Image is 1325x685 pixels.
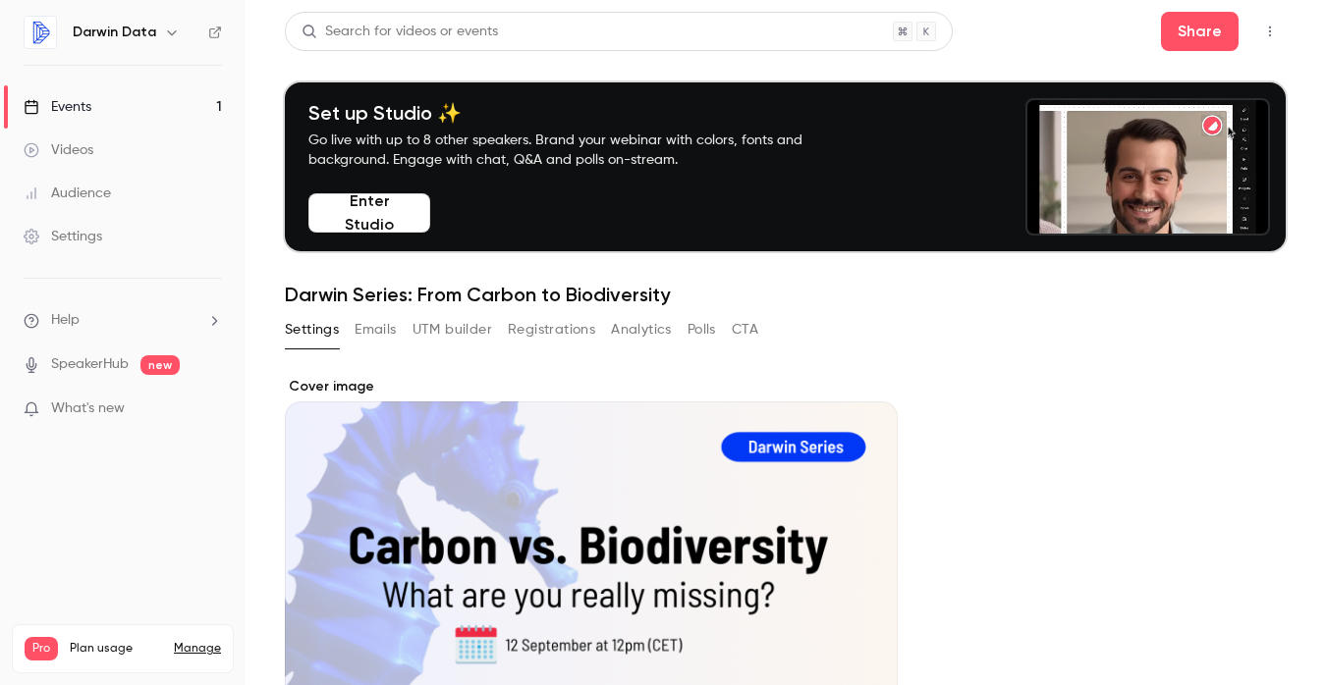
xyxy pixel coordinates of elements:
[25,637,58,660] span: Pro
[73,23,156,42] h6: Darwin Data
[24,97,91,117] div: Events
[285,314,339,345] button: Settings
[24,310,222,331] li: help-dropdown-opener
[285,283,1286,306] h1: Darwin Series: From Carbon to Biodiversity
[198,400,222,418] iframe: Noticeable Trigger
[285,377,898,396] label: Cover image
[688,314,716,345] button: Polls
[70,641,162,657] span: Plan usage
[140,355,180,375] span: new
[51,398,125,419] span: What's new
[24,184,111,203] div: Audience
[355,314,396,345] button: Emails
[308,193,430,233] button: Enter Studio
[508,314,595,345] button: Registrations
[308,101,849,125] h4: Set up Studio ✨
[611,314,672,345] button: Analytics
[732,314,758,345] button: CTA
[413,314,492,345] button: UTM builder
[302,22,498,42] div: Search for videos or events
[51,354,129,375] a: SpeakerHub
[24,227,102,246] div: Settings
[51,310,80,331] span: Help
[174,641,221,657] a: Manage
[24,140,93,160] div: Videos
[25,17,56,48] img: Darwin Data
[1161,12,1239,51] button: Share
[308,131,849,170] p: Go live with up to 8 other speakers. Brand your webinar with colors, fonts and background. Engage...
